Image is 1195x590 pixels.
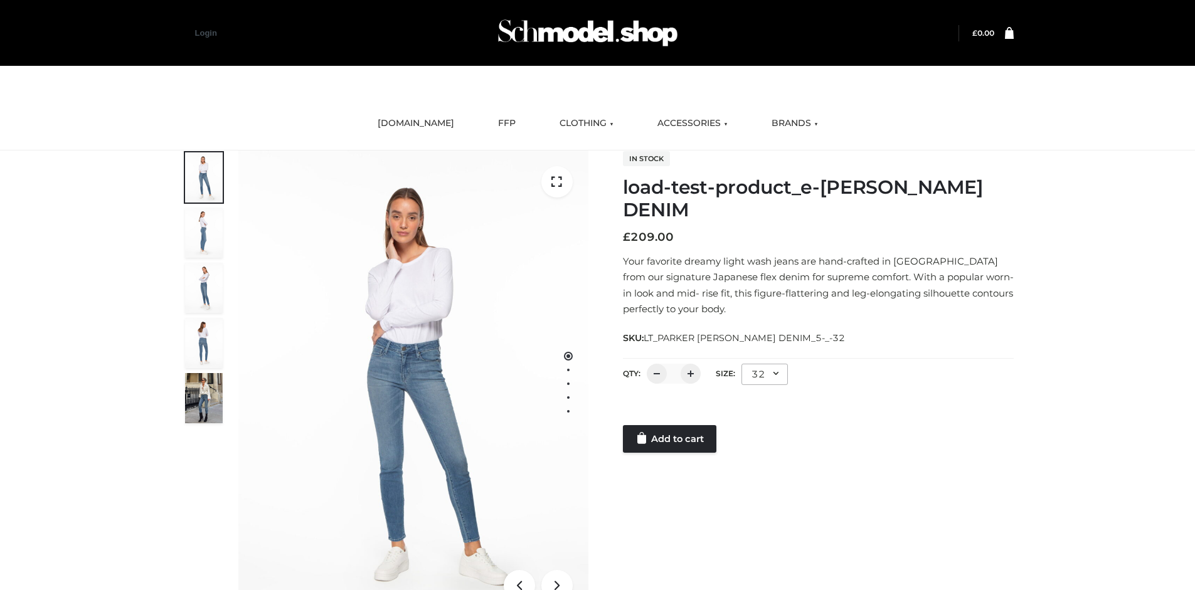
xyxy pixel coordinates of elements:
a: £0.00 [972,28,994,38]
span: £ [623,230,630,244]
a: Add to cart [623,425,716,453]
span: LT_PARKER [PERSON_NAME] DENIM_5-_-32 [644,332,845,344]
bdi: 209.00 [623,230,674,244]
a: FFP [489,110,525,137]
a: BRANDS [762,110,827,137]
span: SKU: [623,330,846,345]
img: Bowery-Skinny_Cove-1.jpg [185,373,223,423]
img: Schmodel Admin 964 [494,8,682,58]
img: 2001KLX-Ava-skinny-cove-2-scaled_32c0e67e-5e94-449c-a916-4c02a8c03427.jpg [185,318,223,368]
a: Login [195,28,217,38]
a: ACCESSORIES [648,110,737,137]
span: In stock [623,151,670,166]
label: QTY: [623,369,640,378]
bdi: 0.00 [972,28,994,38]
h1: load-test-product_e-[PERSON_NAME] DENIM [623,176,1014,221]
a: [DOMAIN_NAME] [368,110,464,137]
label: Size: [716,369,735,378]
p: Your favorite dreamy light wash jeans are hand-crafted in [GEOGRAPHIC_DATA] from our signature Ja... [623,253,1014,317]
div: 32 [741,364,788,385]
img: 2001KLX-Ava-skinny-cove-1-scaled_9b141654-9513-48e5-b76c-3dc7db129200.jpg [185,152,223,203]
span: £ [972,28,977,38]
img: 2001KLX-Ava-skinny-cove-4-scaled_4636a833-082b-4702-abec-fd5bf279c4fc.jpg [185,208,223,258]
img: 2001KLX-Ava-skinny-cove-3-scaled_eb6bf915-b6b9-448f-8c6c-8cabb27fd4b2.jpg [185,263,223,313]
a: CLOTHING [550,110,623,137]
